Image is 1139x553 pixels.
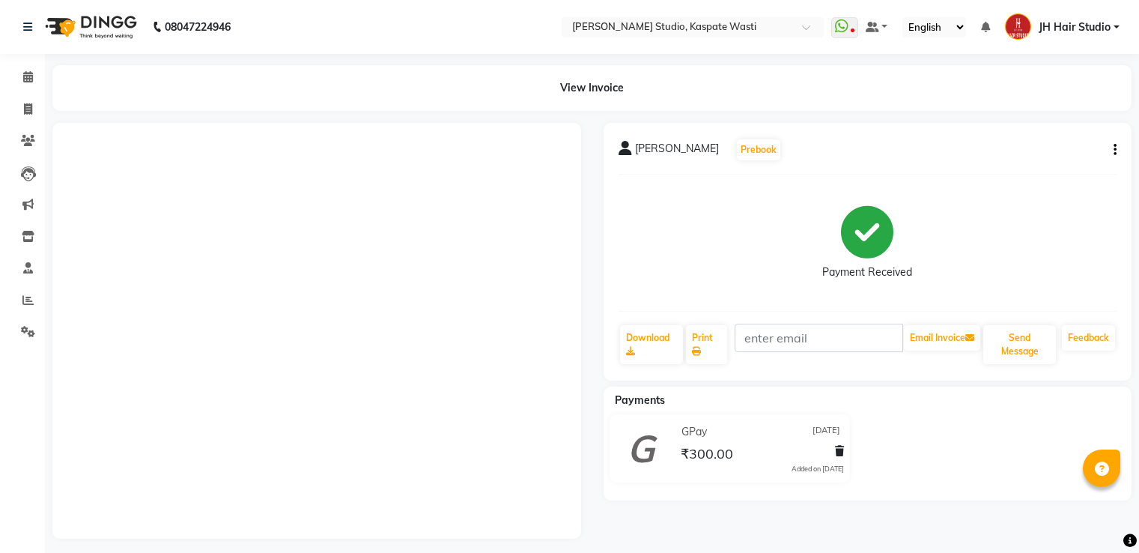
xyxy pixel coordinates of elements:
button: Prebook [737,139,780,160]
span: JH Hair Studio [1039,19,1111,35]
span: GPay [681,424,707,440]
span: ₹300.00 [681,445,733,466]
a: Print [686,325,727,364]
img: JH Hair Studio [1005,13,1031,40]
b: 08047224946 [165,6,231,48]
button: Send Message [983,325,1056,364]
a: Feedback [1062,325,1115,351]
div: Added on [DATE] [792,464,844,474]
a: Download [620,325,684,364]
span: Payments [615,393,665,407]
span: [PERSON_NAME] [635,141,719,162]
img: logo [38,6,141,48]
input: enter email [735,324,903,352]
button: Email Invoice [904,325,980,351]
span: [DATE] [813,424,840,440]
div: Payment Received [822,265,912,280]
div: View Invoice [52,65,1132,111]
